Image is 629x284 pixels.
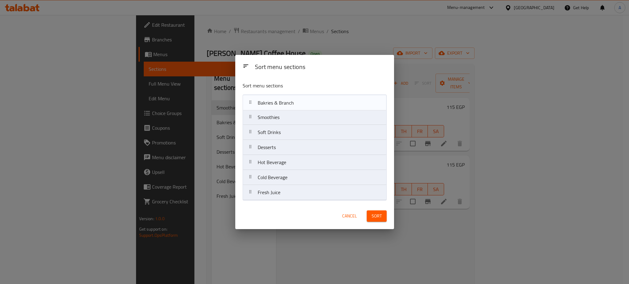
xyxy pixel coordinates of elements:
[252,60,389,74] div: Sort menu sections
[340,210,359,222] button: Cancel
[342,212,357,220] span: Cancel
[372,212,382,220] span: Sort
[367,210,387,222] button: Sort
[243,82,357,90] p: Sort menu sections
